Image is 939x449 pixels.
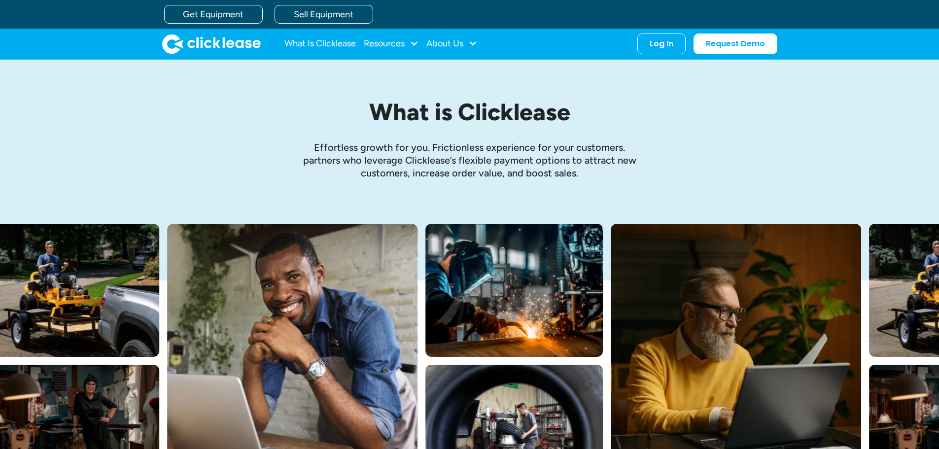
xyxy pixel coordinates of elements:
[650,39,673,49] div: Log In
[297,141,642,179] p: Effortless growth ﻿for you. Frictionless experience for your customers. partners who leverage Cli...
[426,34,477,54] div: About Us
[164,5,263,24] a: Get Equipment
[238,99,701,125] h1: What is Clicklease
[275,5,373,24] a: Sell Equipment
[364,34,418,54] div: Resources
[694,34,777,54] a: Request Demo
[284,34,356,54] a: What Is Clicklease
[425,224,603,357] img: A welder in a large mask working on a large pipe
[162,34,261,54] img: Clicklease logo
[162,34,261,54] a: home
